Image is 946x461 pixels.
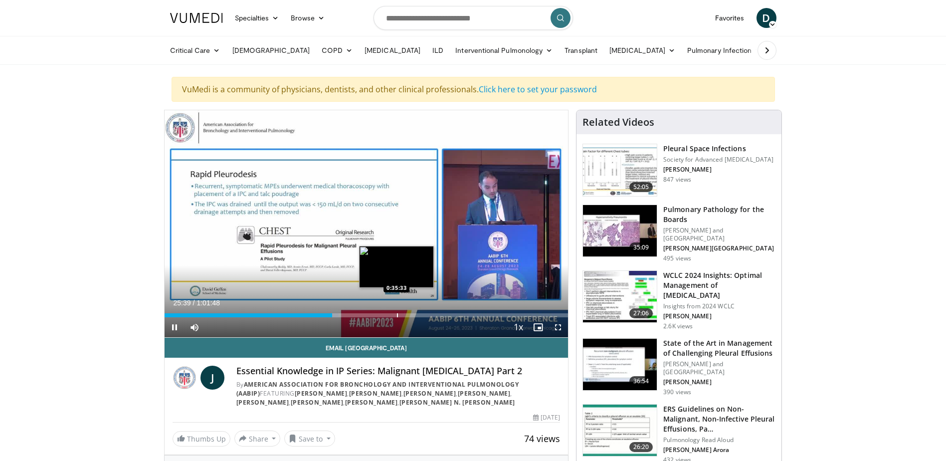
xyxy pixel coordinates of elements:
[200,366,224,390] a: J
[426,40,449,60] a: ILD
[663,312,775,320] p: [PERSON_NAME]
[193,299,195,307] span: /
[185,317,204,337] button: Mute
[663,166,773,174] p: [PERSON_NAME]
[663,144,773,154] h3: Pleural Space Infections
[528,317,548,337] button: Enable picture-in-picture mode
[709,8,751,28] a: Favorites
[629,242,653,252] span: 35:09
[196,299,220,307] span: 1:01:48
[629,442,653,452] span: 26:20
[359,40,426,60] a: [MEDICAL_DATA]
[173,431,230,447] a: Thumbs Up
[663,205,775,225] h3: Pulmonary Pathology for the Boards
[663,244,775,252] p: [PERSON_NAME][GEOGRAPHIC_DATA]
[629,182,653,192] span: 52:05
[663,404,775,434] h3: ERS Guidelines on Non-Malignant, Non-Infective Pleural Effusions, Pa…
[170,13,223,23] img: VuMedi Logo
[533,413,560,422] div: [DATE]
[663,446,775,454] p: [PERSON_NAME] Arora
[291,398,344,407] a: [PERSON_NAME]
[582,205,775,262] a: 35:09 Pulmonary Pathology for the Boards [PERSON_NAME] and [GEOGRAPHIC_DATA] [PERSON_NAME][GEOGRA...
[359,246,434,288] img: image.jpeg
[629,308,653,318] span: 27:06
[449,40,559,60] a: Interventional Pulmonology
[236,380,519,398] a: American Association for Bronchology and Interventional Pulmonology (AABIP)
[165,313,568,317] div: Progress Bar
[174,299,191,307] span: 25:39
[229,8,285,28] a: Specialties
[399,398,515,407] a: [PERSON_NAME] N. [PERSON_NAME]
[629,376,653,386] span: 36:54
[663,360,775,376] p: [PERSON_NAME] and [GEOGRAPHIC_DATA]
[285,8,331,28] a: Browse
[374,6,573,30] input: Search topics, interventions
[663,388,691,396] p: 390 views
[403,389,456,398] a: [PERSON_NAME]
[165,110,568,338] video-js: Video Player
[603,40,681,60] a: [MEDICAL_DATA]
[583,339,657,391] img: 35da1b2e-e06e-46cd-91b6-ae21797a2035.150x105_q85_crop-smart_upscale.jpg
[559,40,603,60] a: Transplant
[582,116,654,128] h4: Related Videos
[236,380,561,407] div: By FEATURING , , , , , , ,
[583,144,657,196] img: c3619b51-c3a0-49e4-9a95-3f69edafa347.150x105_q85_crop-smart_upscale.jpg
[548,317,568,337] button: Fullscreen
[583,271,657,323] img: 3a403bee-3229-45b3-a430-6154aa75147a.150x105_q85_crop-smart_upscale.jpg
[663,156,773,164] p: Society for Advanced [MEDICAL_DATA]
[583,405,657,457] img: 31eba31b-0c8b-490d-b502-8f3489415af0.150x105_q85_crop-smart_upscale.jpg
[164,40,226,60] a: Critical Care
[663,338,775,358] h3: State of the Art in Management of Challenging Pleural Effusions
[226,40,316,60] a: [DEMOGRAPHIC_DATA]
[663,270,775,300] h3: WCLC 2024 Insights: Optimal Management of [MEDICAL_DATA]
[479,84,597,95] a: Click here to set your password
[234,431,281,447] button: Share
[663,436,775,444] p: Pulmonology Read Aloud
[172,77,775,102] div: VuMedi is a community of physicians, dentists, and other clinical professionals.
[236,366,561,377] h4: Essential Knowledge in IP Series: Malignant [MEDICAL_DATA] Part 2
[663,176,691,184] p: 847 views
[663,227,775,242] p: [PERSON_NAME] and [GEOGRAPHIC_DATA]
[508,317,528,337] button: Playback Rate
[524,433,560,445] span: 74 views
[663,378,775,386] p: [PERSON_NAME]
[458,389,511,398] a: [PERSON_NAME]
[757,8,776,28] a: D
[582,144,775,197] a: 52:05 Pleural Space Infections Society for Advanced [MEDICAL_DATA] [PERSON_NAME] 847 views
[165,317,185,337] button: Pause
[583,205,657,257] img: fb57aec0-15a0-4ba7-a3d2-46a55252101d.150x105_q85_crop-smart_upscale.jpg
[663,302,775,310] p: Insights from 2024 WCLC
[173,366,196,390] img: American Association for Bronchology and Interventional Pulmonology (AABIP)
[236,398,289,407] a: [PERSON_NAME]
[345,398,398,407] a: [PERSON_NAME]
[284,431,335,447] button: Save to
[582,338,775,396] a: 36:54 State of the Art in Management of Challenging Pleural Effusions [PERSON_NAME] and [GEOGRAPH...
[349,389,402,398] a: [PERSON_NAME]
[663,322,693,330] p: 2.6K views
[295,389,348,398] a: [PERSON_NAME]
[681,40,767,60] a: Pulmonary Infection
[316,40,359,60] a: COPD
[582,270,775,330] a: 27:06 WCLC 2024 Insights: Optimal Management of [MEDICAL_DATA] Insights from 2024 WCLC [PERSON_NA...
[663,254,691,262] p: 495 views
[165,338,568,358] a: Email [GEOGRAPHIC_DATA]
